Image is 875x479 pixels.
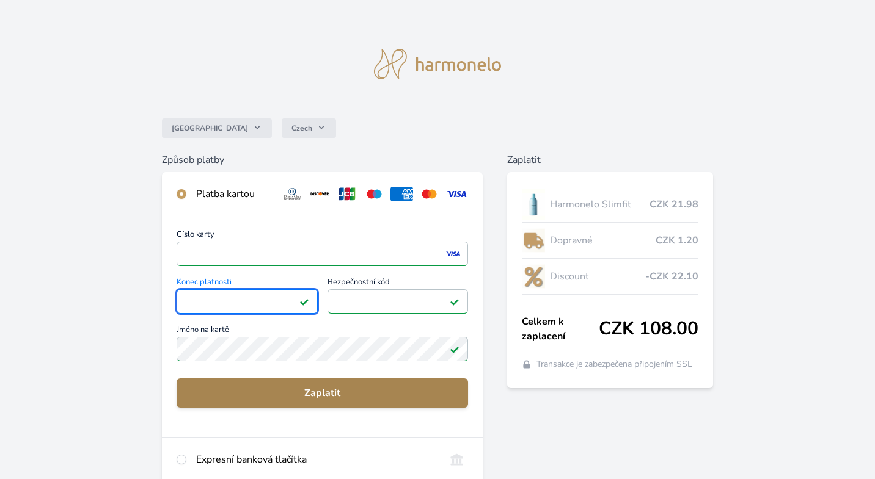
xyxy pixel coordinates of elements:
[450,344,459,354] img: Platné pole
[599,318,698,340] span: CZK 108.00
[196,452,436,467] div: Expresní banková tlačítka
[374,49,501,79] img: logo.svg
[177,378,468,408] button: Zaplatit
[645,269,698,284] span: -CZK 22.10
[418,187,441,201] img: mc.svg
[172,123,248,133] span: [GEOGRAPHIC_DATA]
[656,233,698,248] span: CZK 1.20
[196,187,271,201] div: Platba kartou
[550,197,650,212] span: Harmonelo Slimfit
[390,187,413,201] img: amex.svg
[177,326,468,337] span: Jméno na kartě
[522,261,545,292] img: discount-lo.png
[445,187,468,201] img: visa.svg
[186,386,458,400] span: Zaplatit
[363,187,386,201] img: maestro.svg
[182,293,312,310] iframe: Iframe pro datum vypršení platnosti
[309,187,331,201] img: discover.svg
[182,245,463,262] iframe: Iframe pro číslo karty
[650,197,698,212] span: CZK 21.98
[333,293,463,310] iframe: Iframe pro bezpečnostní kód
[299,297,309,306] img: Platné pole
[522,314,599,344] span: Celkem k zaplacení
[536,358,692,370] span: Transakce je zabezpečena připojením SSL
[162,153,483,167] h6: Způsob platby
[177,231,468,242] span: Číslo karty
[522,189,545,220] img: SLIMFIT_se_stinem_x-lo.jpg
[522,225,545,256] img: delivery-lo.png
[177,337,468,361] input: Jméno na kartěPlatné pole
[281,187,304,201] img: diners.svg
[162,118,272,138] button: [GEOGRAPHIC_DATA]
[328,278,468,289] span: Bezpečnostní kód
[507,153,713,167] h6: Zaplatit
[445,248,461,259] img: visa
[177,278,317,289] span: Konec platnosti
[282,118,336,138] button: Czech
[291,123,312,133] span: Czech
[550,269,645,284] span: Discount
[336,187,359,201] img: jcb.svg
[450,297,459,306] img: Platné pole
[550,233,656,248] span: Dopravné
[445,452,468,467] img: onlineBanking_CZ.svg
